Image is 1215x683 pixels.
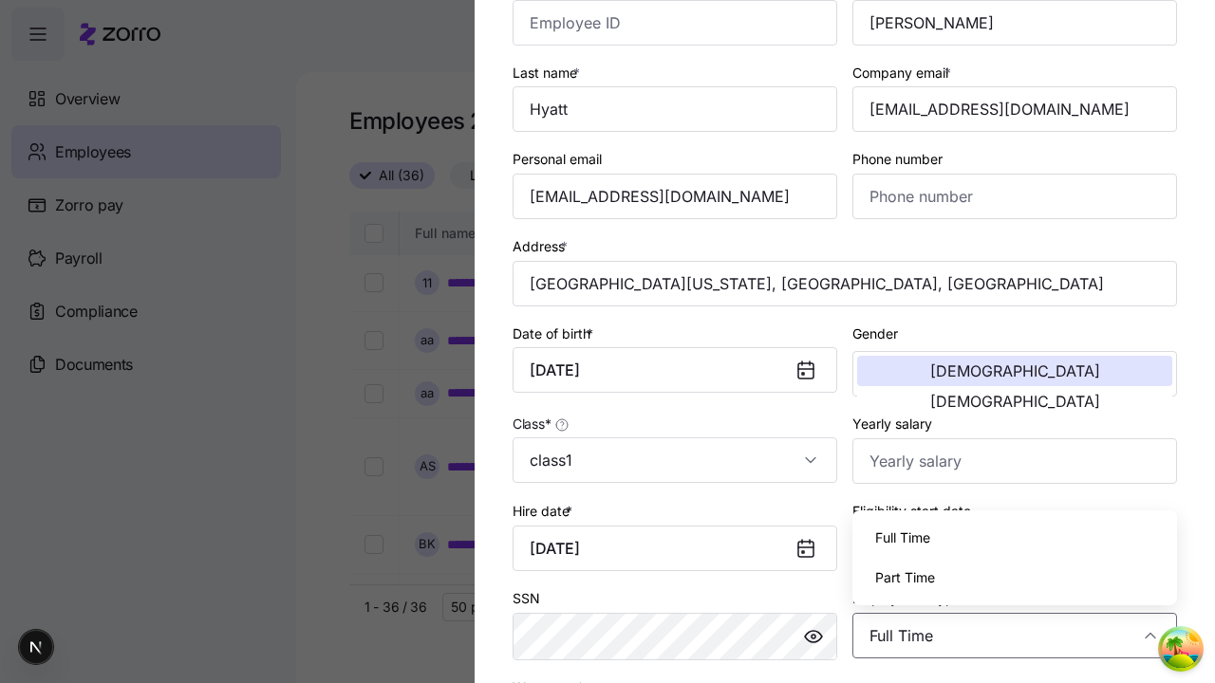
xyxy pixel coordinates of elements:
[930,394,1100,409] span: [DEMOGRAPHIC_DATA]
[875,567,935,588] span: Part Time
[513,63,584,83] label: Last name
[852,86,1177,132] input: Company email
[513,588,540,609] label: SSN
[875,527,930,548] span: Full Time
[513,149,602,170] label: Personal email
[930,363,1100,378] span: [DEMOGRAPHIC_DATA]
[852,414,932,434] label: Yearly salary
[513,526,837,571] input: MM/DD/YYYY
[513,86,837,132] input: Last name
[852,501,971,522] label: Eligibility start date
[852,323,898,344] label: Gender
[852,174,1177,219] input: Phone number
[852,613,1177,658] input: Select employment type
[852,63,955,83] label: Company email
[852,438,1177,484] input: Yearly salary
[852,149,943,170] label: Phone number
[1162,630,1200,668] button: Open Tanstack query devtools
